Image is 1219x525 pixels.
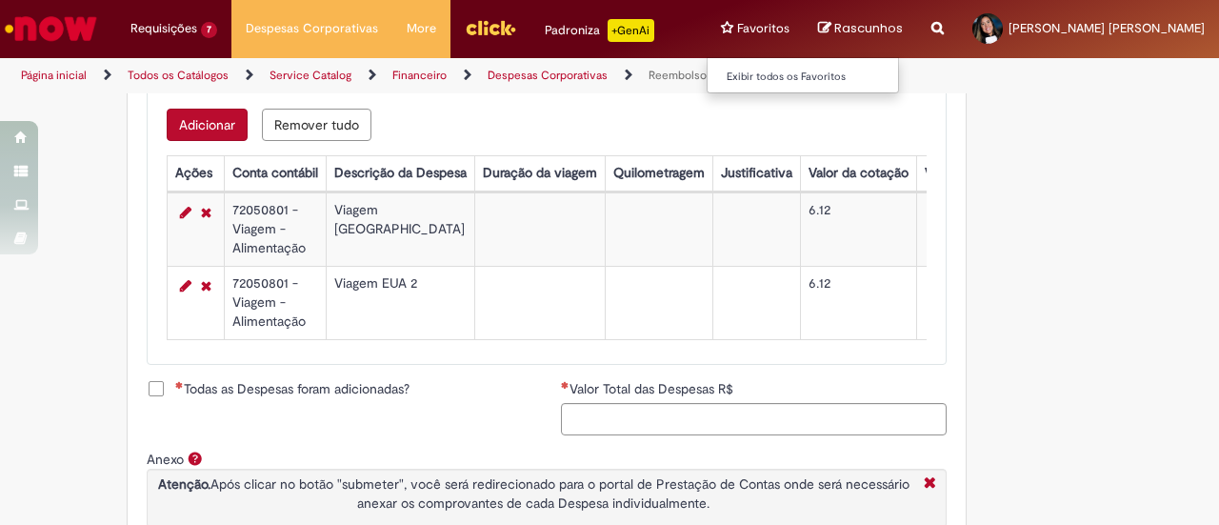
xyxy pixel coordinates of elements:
a: Financeiro [392,68,447,83]
a: Exibir todos os Favoritos [708,67,917,88]
th: Descrição da Despesa [326,155,474,191]
span: Favoritos [737,19,789,38]
span: Requisições [130,19,197,38]
strong: Atenção. [158,475,210,493]
div: Padroniza [545,19,654,42]
span: Valor Total das Despesas R$ [570,380,737,397]
th: Quilometragem [605,155,712,191]
label: Anexo [147,451,184,468]
td: Viagem [GEOGRAPHIC_DATA] [326,192,474,266]
th: Ações [167,155,224,191]
td: 72050801 - Viagem - Alimentação [224,266,326,339]
a: Editar Linha 2 [175,274,196,297]
a: Editar Linha 1 [175,201,196,224]
span: Ajuda para Anexo [184,451,207,466]
span: Necessários [175,381,184,389]
button: Adicionar uma linha para Despesas de Reembolso Geral [167,109,248,141]
span: Necessários [561,381,570,389]
i: Fechar More information Por anexo [919,475,941,495]
th: Valor por Litro [916,155,1017,191]
input: Valor Total das Despesas R$ [561,403,947,435]
a: Service Catalog [270,68,351,83]
a: Página inicial [21,68,87,83]
span: More [407,19,436,38]
p: +GenAi [608,19,654,42]
ul: Favoritos [707,57,899,93]
img: click_logo_yellow_360x200.png [465,13,516,42]
td: 72050801 - Viagem - Alimentação [224,192,326,266]
th: Valor da cotação [800,155,916,191]
span: Despesas Corporativas [246,19,378,38]
a: Despesas Corporativas [488,68,608,83]
td: 6.12 [800,266,916,339]
span: 7 [201,22,217,38]
th: Justificativa [712,155,800,191]
a: Remover linha 1 [196,201,216,224]
span: Todas as Despesas foram adicionadas? [175,379,410,398]
a: Rascunhos [818,20,903,38]
p: Após clicar no botão "submeter", você será redirecionado para o portal de Prestação de Contas ond... [152,475,914,513]
img: ServiceNow [2,10,100,48]
ul: Trilhas de página [14,58,798,93]
span: [PERSON_NAME] [PERSON_NAME] [1009,20,1205,36]
span: Rascunhos [834,19,903,37]
button: Remover todas as linhas de Despesas de Reembolso Geral [262,109,371,141]
a: Todos os Catálogos [128,68,229,83]
th: Duração da viagem [474,155,605,191]
a: Remover linha 2 [196,274,216,297]
th: Conta contábil [224,155,326,191]
a: Reembolso Geral [649,68,737,83]
td: 6.12 [800,192,916,266]
td: Viagem EUA 2 [326,266,474,339]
